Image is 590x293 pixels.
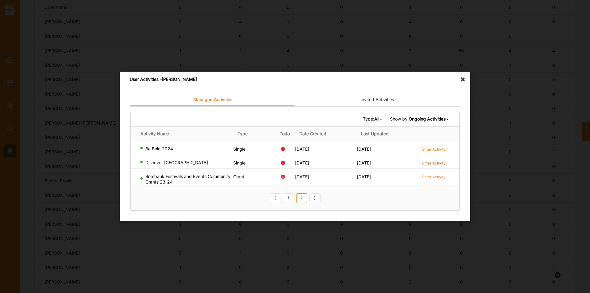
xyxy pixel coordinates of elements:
[131,127,233,141] th: Activity Name
[140,174,231,185] div: Brimbank Festivals and Events Community Grants 23-24
[357,146,371,152] span: [DATE]
[120,72,470,87] div: User Activities - [PERSON_NAME]
[233,160,246,165] span: Single
[295,160,309,165] span: [DATE]
[269,192,321,203] div: Pagination Navigation
[409,116,446,121] b: Ongoing Activities
[422,160,446,166] label: Enter Activity
[295,174,309,179] span: [DATE]
[390,116,450,122] span: Show by:
[422,174,446,180] label: Enter Activity
[233,127,274,141] th: Type
[357,127,419,141] th: Last Updated
[270,193,281,203] a: Previous item
[140,160,231,165] div: Discover [GEOGRAPHIC_DATA]
[422,146,446,152] a: Enter Activity
[422,147,446,152] label: Enter Activity
[295,94,460,106] a: Invited Activities
[295,146,309,152] span: [DATE]
[233,146,246,152] span: Single
[295,127,357,141] th: Date Created
[233,174,244,179] span: Grant
[296,193,307,203] a: 2
[357,160,371,165] span: [DATE]
[140,146,231,152] div: Be Bold 2024
[130,94,295,106] a: Managed Activities
[274,127,295,141] th: Todo
[363,116,383,122] span: Type:
[309,193,321,203] a: Next item
[357,174,371,179] span: [DATE]
[283,193,294,203] a: 1
[374,116,379,121] b: All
